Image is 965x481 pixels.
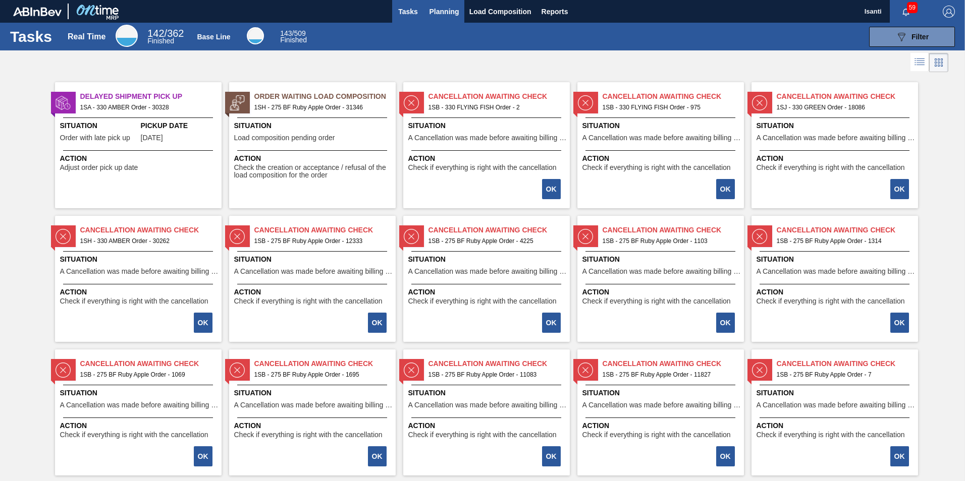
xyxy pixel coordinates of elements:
[408,134,567,142] span: A Cancellation was made before awaiting billing stage
[280,29,292,37] span: 143
[757,164,905,171] span: Check if everything is right with the cancellation
[578,229,593,244] img: status
[912,33,929,41] span: Filter
[404,363,419,378] img: status
[757,420,916,431] span: Action
[80,91,222,102] span: Delayed Shipment Pick Up
[578,363,593,378] img: status
[147,28,164,39] span: 142
[10,31,55,42] h1: Tasks
[60,287,219,297] span: Action
[717,445,736,467] div: Complete task: 2203972
[254,369,388,380] span: 1SB - 275 BF Ruby Apple Order - 1695
[230,95,245,110] img: status
[60,401,219,409] span: A Cancellation was made before awaiting billing stage
[428,369,562,380] span: 1SB - 275 BF Ruby Apple Order - 11083
[56,229,71,244] img: status
[247,27,264,44] div: Base Line
[234,134,335,142] span: Load composition pending order
[60,121,138,131] span: Situation
[254,358,396,369] span: Cancellation Awaiting Check
[582,121,741,131] span: Situation
[582,401,741,409] span: A Cancellation was made before awaiting billing stage
[716,313,735,333] button: OK
[777,225,918,235] span: Cancellation Awaiting Check
[757,268,916,275] span: A Cancellation was made before awaiting billing stage
[194,446,212,466] button: OK
[408,287,567,297] span: Action
[542,446,561,466] button: OK
[254,102,388,113] span: 1SH - 275 BF Ruby Apple Order - 31346
[757,254,916,265] span: Situation
[428,358,570,369] span: Cancellation Awaiting Check
[234,420,393,431] span: Action
[80,369,213,380] span: 1SB - 275 BF Ruby Apple Order - 1069
[404,95,419,110] img: status
[116,25,138,47] div: Real Time
[368,446,387,466] button: OK
[757,121,916,131] span: Situation
[397,6,419,18] span: Tasks
[777,358,918,369] span: Cancellation Awaiting Check
[234,287,393,297] span: Action
[603,91,744,102] span: Cancellation Awaiting Check
[777,91,918,102] span: Cancellation Awaiting Check
[408,401,567,409] span: A Cancellation was made before awaiting billing stage
[234,164,393,179] span: Check the creation or acceptance / refusal of the load composition for the order
[943,6,955,18] img: Logout
[80,235,213,247] span: 1SH - 330 AMBER Order - 30262
[60,268,219,275] span: A Cancellation was made before awaiting billing stage
[582,420,741,431] span: Action
[603,225,744,235] span: Cancellation Awaiting Check
[408,254,567,265] span: Situation
[777,369,910,380] span: 1SB - 275 BF Ruby Apple Order - 7
[542,313,561,333] button: OK
[234,388,393,398] span: Situation
[757,134,916,142] span: A Cancellation was made before awaiting billing stage
[543,178,562,200] div: Complete task: 2203927
[408,268,567,275] span: A Cancellation was made before awaiting billing stage
[147,29,184,44] div: Real Time
[60,297,208,305] span: Check if everything is right with the cancellation
[280,30,307,43] div: Base Line
[368,313,387,333] button: OK
[68,32,105,41] div: Real Time
[582,134,741,142] span: A Cancellation was made before awaiting billing stage
[582,164,731,171] span: Check if everything is right with the cancellation
[404,229,419,244] img: status
[234,297,383,305] span: Check if everything is right with the cancellation
[752,229,767,244] img: status
[869,27,955,47] button: Filter
[234,401,393,409] span: A Cancellation was made before awaiting billing stage
[716,179,735,199] button: OK
[230,363,245,378] img: status
[582,388,741,398] span: Situation
[603,235,736,247] span: 1SB - 275 BF Ruby Apple Order - 1103
[890,179,909,199] button: OK
[141,134,163,142] span: 08/07/2025
[757,153,916,164] span: Action
[582,297,731,305] span: Check if everything is right with the cancellation
[757,287,916,297] span: Action
[582,268,741,275] span: A Cancellation was made before awaiting billing stage
[428,225,570,235] span: Cancellation Awaiting Check
[757,297,905,305] span: Check if everything is right with the cancellation
[234,268,393,275] span: A Cancellation was made before awaiting billing stage
[60,388,219,398] span: Situation
[80,102,213,113] span: 1SA - 330 AMBER Order - 30328
[60,164,138,171] span: Adjust order pick up date
[757,431,905,439] span: Check if everything is right with the cancellation
[408,121,567,131] span: Situation
[280,36,307,44] span: Finished
[234,153,393,164] span: Action
[543,445,562,467] div: Complete task: 2203967
[147,37,174,45] span: Finished
[542,179,561,199] button: OK
[408,297,557,305] span: Check if everything is right with the cancellation
[80,358,222,369] span: Cancellation Awaiting Check
[890,446,909,466] button: OK
[757,388,916,398] span: Situation
[542,6,568,18] span: Reports
[582,287,741,297] span: Action
[428,235,562,247] span: 1SB - 275 BF Ruby Apple Order - 4225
